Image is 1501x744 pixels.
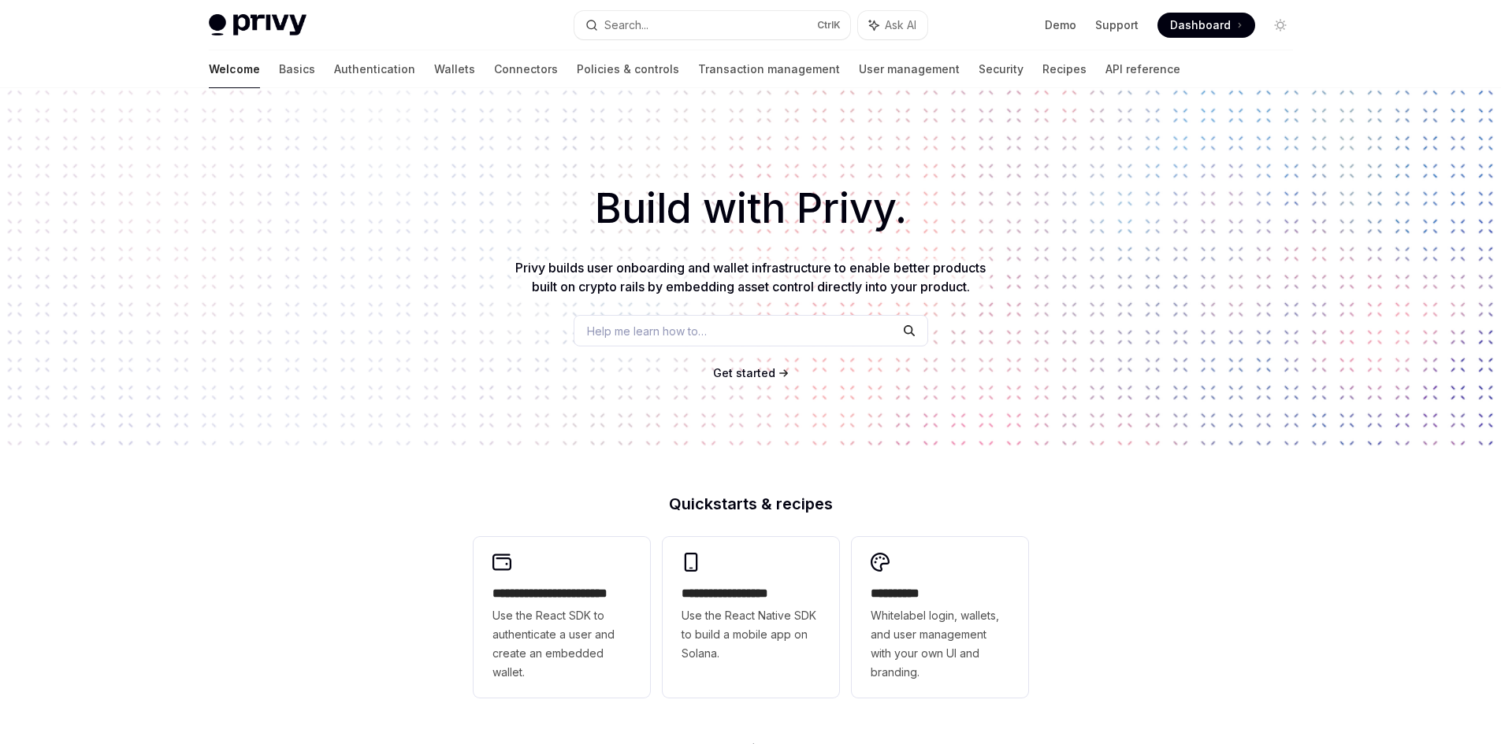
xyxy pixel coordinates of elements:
[515,260,986,294] span: Privy builds user onboarding and wallet infrastructure to enable better products built on crypto ...
[817,19,841,31] span: Ctrl K
[1045,17,1076,33] a: Demo
[474,496,1028,512] h2: Quickstarts & recipes
[604,16,648,35] div: Search...
[1095,17,1139,33] a: Support
[1042,50,1087,88] a: Recipes
[885,17,916,33] span: Ask AI
[25,178,1476,239] h1: Build with Privy.
[279,50,315,88] a: Basics
[209,14,307,36] img: light logo
[682,606,820,663] span: Use the React Native SDK to build a mobile app on Solana.
[1268,13,1293,38] button: Toggle dark mode
[587,323,707,339] span: Help me learn how to…
[1157,13,1255,38] a: Dashboard
[334,50,415,88] a: Authentication
[859,50,960,88] a: User management
[713,366,775,379] span: Get started
[979,50,1024,88] a: Security
[494,50,558,88] a: Connectors
[574,11,850,39] button: Search...CtrlK
[434,50,475,88] a: Wallets
[871,606,1009,682] span: Whitelabel login, wallets, and user management with your own UI and branding.
[713,365,775,381] a: Get started
[858,11,927,39] button: Ask AI
[698,50,840,88] a: Transaction management
[577,50,679,88] a: Policies & controls
[663,537,839,698] a: **** **** **** ***Use the React Native SDK to build a mobile app on Solana.
[209,50,260,88] a: Welcome
[492,606,631,682] span: Use the React SDK to authenticate a user and create an embedded wallet.
[1105,50,1180,88] a: API reference
[1170,17,1231,33] span: Dashboard
[852,537,1028,698] a: **** *****Whitelabel login, wallets, and user management with your own UI and branding.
